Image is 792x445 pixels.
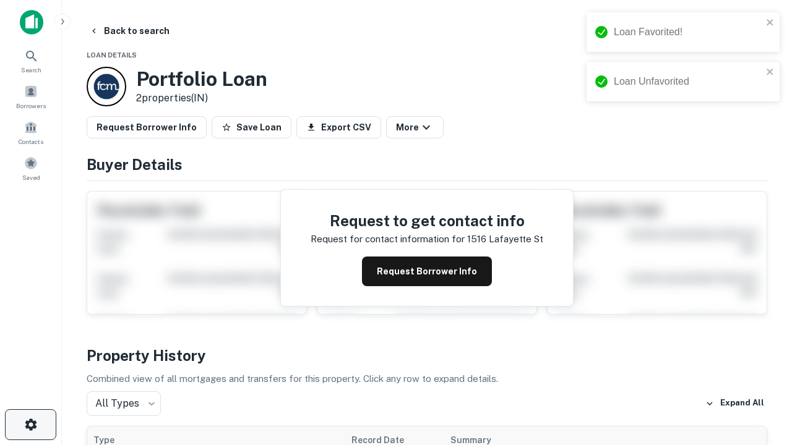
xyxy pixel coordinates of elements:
a: Search [4,44,58,77]
span: Contacts [19,137,43,146]
button: close [766,17,775,29]
span: Loan Details [87,51,137,59]
h4: Property History [87,344,767,367]
p: Combined view of all mortgages and transfers for this property. Click any row to expand details. [87,371,767,386]
h4: Request to get contact info [311,210,543,232]
h4: Buyer Details [87,153,767,176]
p: 2 properties (IN) [136,91,267,106]
button: close [766,67,775,78]
a: Saved [4,151,58,185]
a: Borrowers [4,80,58,113]
div: Loan Favorited! [614,25,762,40]
img: capitalize-icon.png [20,10,43,35]
a: Contacts [4,116,58,149]
button: Expand All [702,394,767,413]
h3: Portfolio Loan [136,67,267,91]
iframe: Chat Widget [730,307,792,366]
button: Back to search [84,20,174,42]
button: Export CSV [296,116,381,138]
div: All Types [87,391,161,416]
button: More [386,116,444,138]
p: Request for contact information for [311,232,465,247]
span: Saved [22,172,40,182]
button: Save Loan [212,116,291,138]
span: Search [21,65,41,75]
button: Request Borrower Info [87,116,207,138]
p: 1516 lafayette st [467,232,543,247]
span: Borrowers [16,101,46,111]
button: Request Borrower Info [362,256,492,286]
div: Loan Unfavorited [614,74,762,89]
